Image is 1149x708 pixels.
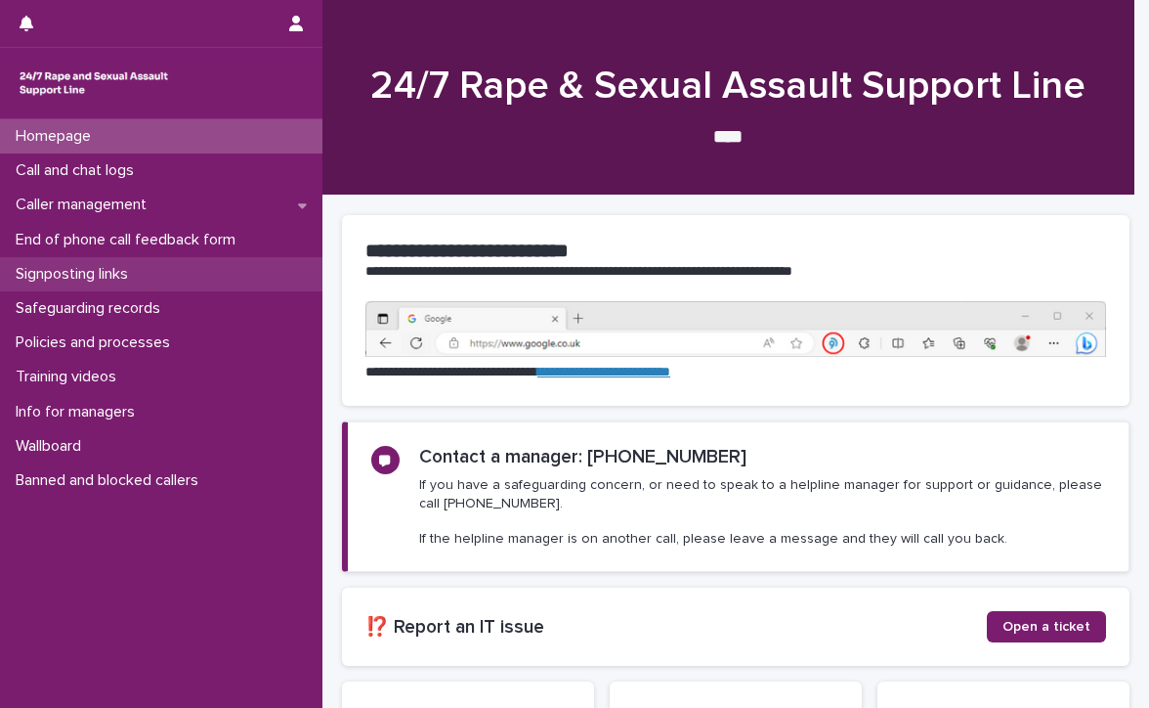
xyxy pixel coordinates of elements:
p: Homepage [8,127,106,146]
span: Open a ticket [1002,620,1090,634]
h2: Contact a manager: [PHONE_NUMBER] [419,446,746,468]
p: Safeguarding records [8,299,176,318]
h2: ⁉️ Report an IT issue [365,616,987,639]
p: Signposting links [8,265,144,284]
p: Caller management [8,196,162,214]
p: Training videos [8,368,132,386]
p: Call and chat logs [8,161,149,180]
p: Info for managers [8,403,150,421]
p: Wallboard [8,437,97,456]
p: Banned and blocked callers [8,471,214,490]
p: Policies and processes [8,333,186,352]
img: rhQMoQhaT3yELyF149Cw [16,64,172,103]
p: End of phone call feedback form [8,231,251,249]
h1: 24/7 Rape & Sexual Assault Support Line [342,63,1115,110]
img: https%3A%2F%2Fcdn.document360.io%2F0deca9d6-0dac-4e56-9e8f-8d9979bfce0e%2FImages%2FDocumentation%... [365,301,1106,357]
a: Open a ticket [987,611,1106,642]
p: If you have a safeguarding concern, or need to speak to a helpline manager for support or guidanc... [419,476,1105,548]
